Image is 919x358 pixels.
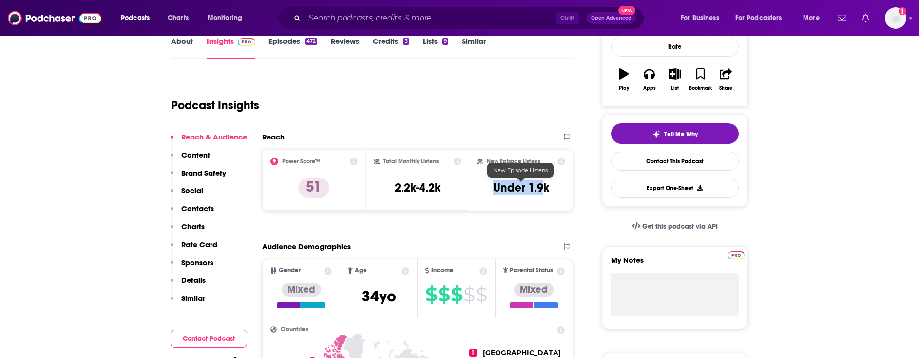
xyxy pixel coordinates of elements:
div: 3 [403,38,409,45]
a: Get this podcast via API [624,215,726,239]
div: 9 [442,38,448,45]
a: Show notifications dropdown [858,10,873,26]
a: Similar [462,37,486,59]
div: Mixed [282,283,321,297]
p: Charts [181,222,205,231]
p: Reach & Audience [181,132,247,141]
img: User Profile [885,7,906,29]
button: open menu [674,10,731,26]
span: Ctrl K [556,12,579,24]
span: Charts [168,11,189,25]
h3: 2.2k-4.2k [395,180,440,195]
h2: New Episode Listens [487,158,540,165]
button: Similar [171,294,205,312]
div: Bookmark [689,85,712,91]
span: Countries [281,326,308,333]
a: Episodes472 [268,37,317,59]
p: Social [181,186,203,195]
svg: Add a profile image [899,7,906,15]
span: 34 yo [362,287,396,306]
span: Get this podcast via API [642,222,718,231]
a: Credits3 [373,37,409,59]
button: Export One-Sheet [611,179,739,198]
a: Contact This Podcast [611,152,739,171]
span: New Episode Listens [493,167,548,174]
span: $ [451,287,462,302]
button: Reach & Audience [171,132,247,150]
div: List [671,85,679,91]
p: 51 [298,178,329,198]
button: open menu [114,10,162,26]
button: open menu [201,10,255,26]
button: Show profile menu [885,7,906,29]
button: open menu [729,10,796,26]
button: Contacts [171,204,214,222]
span: Logged in as mindyn [885,7,906,29]
span: Monitoring [208,11,242,25]
span: Age [355,267,367,274]
p: Contacts [181,204,214,213]
span: 1 [469,349,477,357]
label: My Notes [611,256,739,273]
a: InsightsPodchaser Pro [207,37,255,59]
h2: Reach [262,132,285,141]
button: Open AdvancedNew [587,12,636,24]
h2: Audience Demographics [262,242,351,251]
button: Social [171,186,203,204]
div: 472 [305,38,317,45]
button: Brand Safety [171,168,226,186]
h2: Total Monthly Listens [383,158,439,165]
span: Tell Me Why [664,130,698,138]
span: $ [438,287,450,302]
p: Brand Safety [181,168,226,178]
h3: Under 1.9k [493,180,549,195]
button: tell me why sparkleTell Me Why [611,123,739,144]
button: Sponsors [171,258,213,276]
h1: Podcast Insights [171,98,259,113]
button: Rate Card [171,240,217,258]
span: Parental Status [510,267,553,274]
span: $ [425,287,437,302]
p: Similar [181,294,205,303]
span: $ [476,287,487,302]
span: Open Advanced [591,16,632,20]
button: List [662,62,688,97]
button: Play [611,62,636,97]
span: $ [463,287,475,302]
a: Show notifications dropdown [834,10,850,26]
span: Income [431,267,454,274]
img: Podchaser Pro [238,38,255,46]
p: Rate Card [181,240,217,249]
div: Play [619,85,629,91]
button: Bookmark [688,62,713,97]
button: Details [171,276,206,294]
span: More [803,11,820,25]
a: Lists9 [423,37,448,59]
button: Contact Podcast [171,330,247,348]
span: Podcasts [121,11,150,25]
img: Podchaser Pro [728,251,745,259]
p: Details [181,276,206,285]
img: Podchaser - Follow, Share and Rate Podcasts [8,9,101,27]
img: tell me why sparkle [652,130,660,138]
span: [GEOGRAPHIC_DATA] [483,348,561,357]
button: open menu [796,10,832,26]
div: Apps [643,85,656,91]
p: Content [181,150,210,159]
a: Charts [161,10,194,26]
h2: Power Score™ [282,158,320,165]
a: Reviews [331,37,359,59]
div: Mixed [514,283,554,297]
span: New [618,6,636,15]
a: Pro website [728,250,745,259]
span: For Podcasters [735,11,782,25]
span: Gender [279,267,301,274]
button: Apps [636,62,662,97]
button: Charts [171,222,205,240]
button: Share [713,62,739,97]
span: For Business [681,11,719,25]
p: Sponsors [181,258,213,267]
input: Search podcasts, credits, & more... [305,10,556,26]
div: Share [719,85,732,91]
